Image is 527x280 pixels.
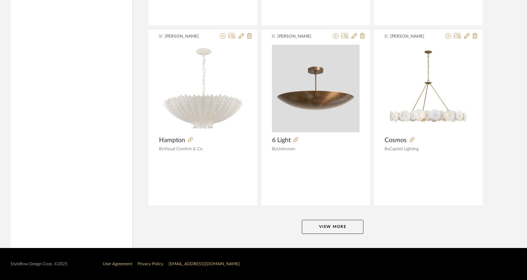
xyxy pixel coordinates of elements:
[11,261,68,267] div: StyleRow Design Corp. ©2025
[302,220,363,234] button: View More
[272,45,360,133] div: 0
[277,33,322,39] span: [PERSON_NAME]
[159,147,164,151] span: By
[389,147,419,151] span: Capitol Lighting
[103,262,132,266] a: User Agreement
[385,45,472,132] img: Cosmos
[385,136,407,144] span: Cosmos
[385,147,389,151] span: By
[272,136,291,144] span: 6 Light
[159,136,185,144] span: Hampton
[159,45,247,132] img: Hampton
[164,147,203,151] span: Visual Comfort & Co.
[277,147,295,151] span: Unknown
[169,262,240,266] a: [EMAIL_ADDRESS][DOMAIN_NAME]
[272,45,360,132] img: 6 Light
[165,33,209,39] span: [PERSON_NAME]
[272,147,277,151] span: By
[390,33,434,39] span: [PERSON_NAME]
[138,262,163,266] a: Privacy Policy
